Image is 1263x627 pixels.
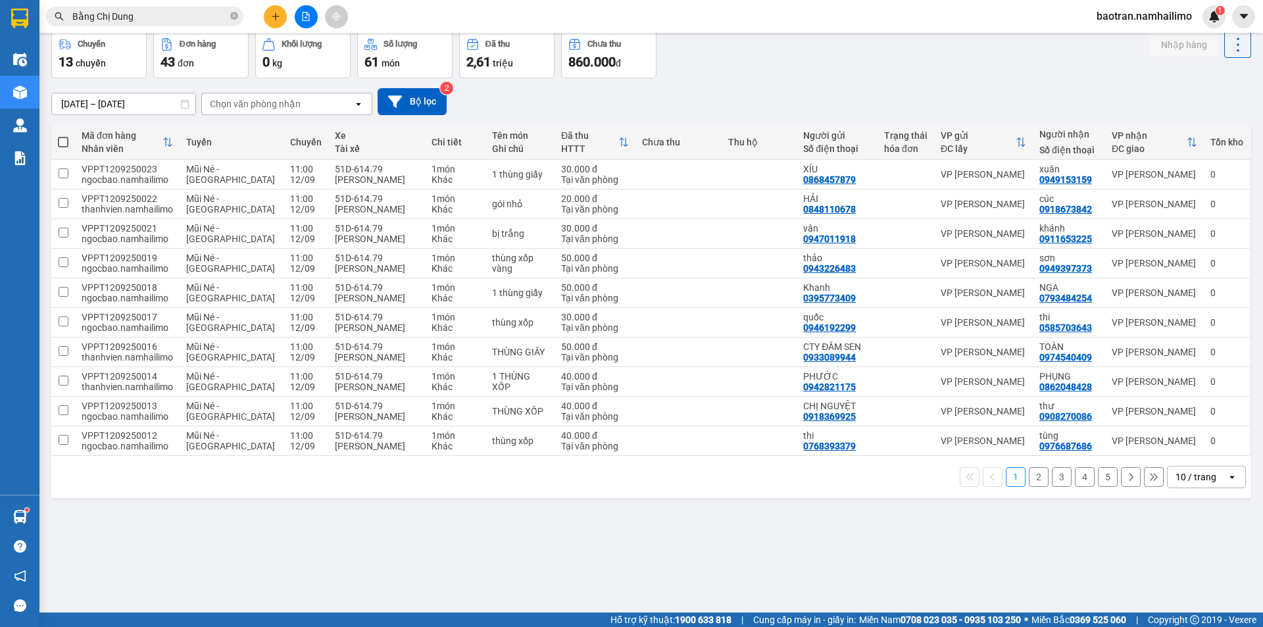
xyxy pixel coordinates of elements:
button: Bộ lọc [378,88,447,115]
div: [PERSON_NAME] [335,441,418,451]
span: 1 [1218,6,1222,15]
div: Tuyến [186,137,277,147]
div: VPPT1209250016 [82,341,173,352]
div: 11:00 [290,253,322,263]
div: 12/09 [290,352,322,363]
span: Mũi Né - [GEOGRAPHIC_DATA] [186,253,275,274]
span: question-circle [14,540,26,553]
th: Toggle SortBy [75,125,180,160]
div: 12/09 [290,293,322,303]
div: 30.000 đ [561,164,629,174]
div: 0946192299 [803,322,856,333]
div: sơn [1039,253,1099,263]
div: 0 [1210,169,1243,180]
div: Khác [432,352,479,363]
div: VP [PERSON_NAME] [1112,317,1197,328]
div: Số lượng [384,39,417,49]
div: 1 món [432,312,479,322]
div: 50.000 đ [561,341,629,352]
div: bị trắng [492,228,548,239]
div: VP [PERSON_NAME] [1112,406,1197,416]
div: [PERSON_NAME] [335,204,418,214]
div: 12/09 [290,204,322,214]
div: Tại văn phòng [561,263,629,274]
div: 0768393379 [803,441,856,451]
div: Tại văn phòng [561,441,629,451]
div: HTTT [561,143,618,154]
div: THÙNG GIẤY [492,347,548,357]
div: Khác [432,204,479,214]
div: 12/09 [290,382,322,392]
div: 0976687686 [1039,441,1092,451]
div: 1 món [432,341,479,352]
span: Miền Nam [859,613,1021,627]
div: 0 [1210,406,1243,416]
div: 51D-614.79 [335,282,418,293]
img: logo-vxr [11,9,28,28]
div: Tại văn phòng [561,411,629,422]
th: Toggle SortBy [555,125,635,160]
div: Chi tiết [432,137,479,147]
span: plus [271,12,280,21]
div: VP [PERSON_NAME] [941,376,1026,387]
div: ngocbao.namhailimo [82,234,173,244]
div: CHỊ NGUYỆT [803,401,871,411]
div: ngocbao.namhailimo [82,441,173,451]
div: [PERSON_NAME] [335,263,418,274]
span: Cung cấp máy in - giấy in: [753,613,856,627]
span: Mũi Né - [GEOGRAPHIC_DATA] [186,312,275,333]
span: Miền Bắc [1031,613,1126,627]
div: 1 món [432,401,479,411]
div: VPPT1209250012 [82,430,173,441]
div: 50.000 đ [561,253,629,263]
span: THE CLIFF [126,61,180,107]
div: ngocbao.namhailimo [82,411,173,422]
div: Chọn văn phòng nhận [210,97,301,111]
input: Tìm tên, số ĐT hoặc mã đơn [72,9,228,24]
button: caret-down [1232,5,1255,28]
div: VP nhận [1112,130,1187,141]
div: VP gửi [941,130,1016,141]
button: Nhập hàng [1151,33,1218,57]
div: 1 món [432,430,479,441]
div: Tên món [492,130,548,141]
div: [PERSON_NAME] [335,411,418,422]
button: 2 [1029,467,1049,487]
div: Tài xế [335,143,418,154]
div: 1 món [432,164,479,174]
div: 0 [1210,288,1243,298]
button: file-add [295,5,318,28]
button: 3 [1052,467,1072,487]
div: 1 món [432,253,479,263]
div: 40.000 đ [561,401,629,411]
div: Khác [432,441,479,451]
div: 0 [1210,258,1243,268]
div: Tại văn phòng [561,234,629,244]
div: VP [PERSON_NAME] [941,169,1026,180]
input: Select a date range. [52,93,195,114]
span: 0 [262,54,270,70]
span: kg [272,58,282,68]
div: 0942821175 [803,382,856,392]
button: Đã thu2,61 triệu [459,31,555,78]
div: 11:00 [290,164,322,174]
div: 51D-614.79 [335,341,418,352]
div: 12/09 [290,263,322,274]
div: 51D-614.79 [335,164,418,174]
img: solution-icon [13,151,27,165]
span: Mũi Né - [GEOGRAPHIC_DATA] [186,371,275,392]
span: Hỗ trợ kỹ thuật: [610,613,731,627]
div: 0848110678 [803,204,856,214]
span: | [1136,613,1138,627]
div: Chưa thu [587,39,621,49]
div: 11:00 [290,430,322,441]
div: thi [803,430,871,441]
span: 43 [161,54,175,70]
div: 11:00 [290,401,322,411]
div: 11:00 [290,282,322,293]
div: VPPT1209250021 [82,223,173,234]
div: 51D-614.79 [335,223,418,234]
div: Chuyến [290,137,322,147]
button: plus [264,5,287,28]
div: thanhvien.namhailimo [82,352,173,363]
